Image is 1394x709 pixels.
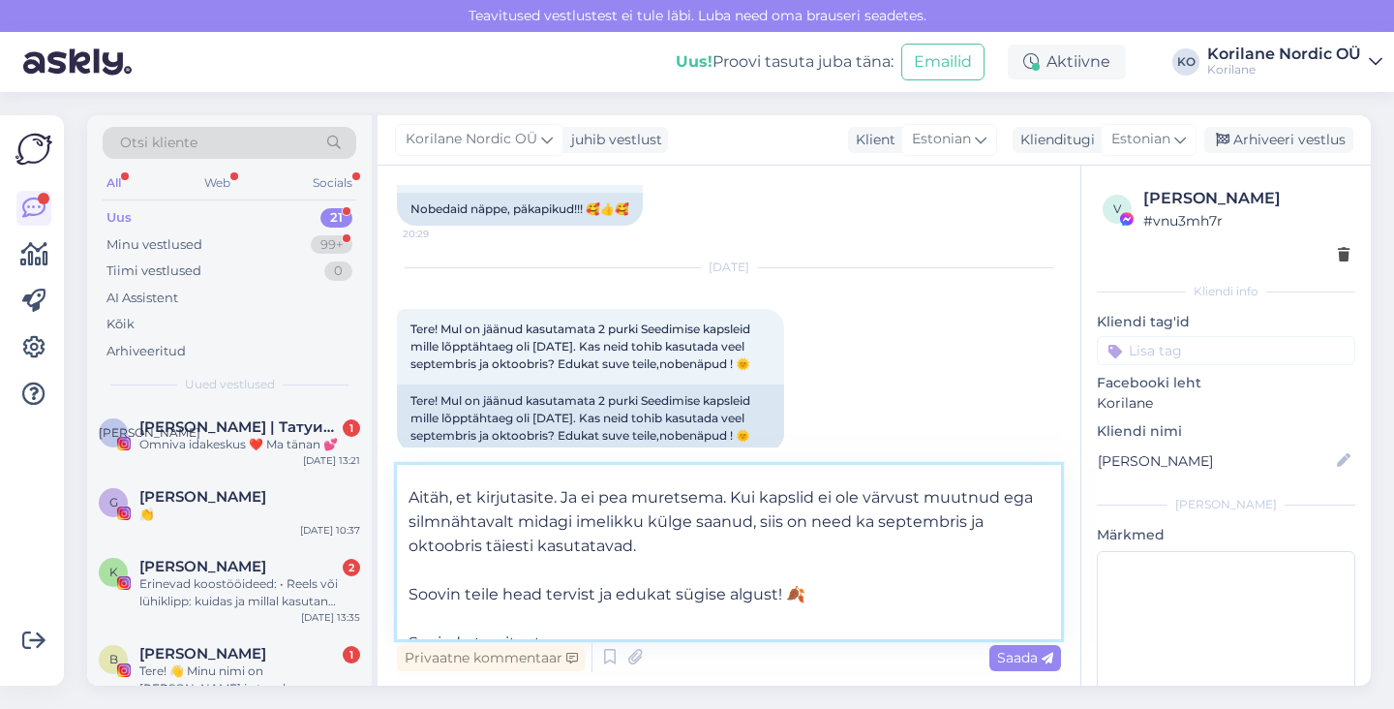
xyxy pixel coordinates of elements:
div: Arhiveeritud [106,342,186,361]
div: [DATE] 10:37 [300,523,360,538]
div: [DATE] 13:35 [301,610,360,625]
div: 21 [320,208,352,228]
span: 20:29 [403,227,475,241]
span: АЛИНА | Татуированная мама, специалист по анализу рисунка [139,418,341,436]
div: 1 [343,419,360,437]
div: Omniva idakeskus ❤️ Ma tänan 💕 [139,436,360,453]
div: # vnu3mh7r [1143,210,1349,231]
div: Aktiivne [1008,45,1126,79]
div: Klient [848,130,895,150]
div: 👏 [139,506,360,523]
div: Korilane Nordic OÜ [1207,46,1361,62]
span: Saada [997,649,1053,666]
div: juhib vestlust [563,130,662,150]
b: Uus! [676,52,712,71]
div: [DATE] 13:21 [303,453,360,468]
div: Socials [309,170,356,196]
span: [PERSON_NAME] [99,425,200,440]
input: Lisa tag [1097,336,1355,365]
a: Korilane Nordic OÜKorilane [1207,46,1382,77]
span: Tere! Mul on jäänud kasutamata 2 purki Seedimise kapsleid mille lõpptähtaeg oli [DATE]. Kas neid ... [410,322,753,371]
span: G [109,495,118,509]
div: Arhiveeri vestlus [1204,127,1353,153]
input: Lisa nimi [1098,450,1333,472]
span: Gertu T [139,488,266,506]
textarea: Tere! Aitäh, et kirjutasite. Ja ei pea muretsema. Kui kapslid ei ole värvust muutnud ega silmnäht... [397,465,1061,639]
div: Korilane [1207,62,1361,77]
p: Märkmed [1097,525,1355,545]
div: Privaatne kommentaar [397,645,586,671]
span: Kristina Karu [139,558,266,575]
p: Korilane [1097,393,1355,414]
span: Estonian [1111,129,1170,150]
div: Kõik [106,315,135,334]
div: [PERSON_NAME] [1097,496,1355,513]
div: Proovi tasuta juba täna: [676,50,894,74]
span: Korilane Nordic OÜ [406,129,537,150]
div: Tiimi vestlused [106,262,201,281]
div: AI Assistent [106,289,178,308]
span: B [109,652,118,666]
div: 0 [324,262,352,281]
p: Kliendi nimi [1097,421,1355,442]
div: 2 [343,559,360,576]
div: KO [1172,48,1199,76]
div: Nobedaid näppe, päkapikud!!! 🥰👍🥰 [397,193,643,226]
div: [DATE] [397,259,1061,276]
div: Web [200,170,234,196]
div: Tere! Mul on jäänud kasutamata 2 purki Seedimise kapsleid mille lõpptähtaeg oli [DATE]. Kas neid ... [397,385,784,452]
span: Brigita Taevere [139,645,266,663]
button: Emailid [901,44,985,80]
div: Uus [106,208,132,228]
span: Otsi kliente [120,133,197,153]
div: Klienditugi [1013,130,1095,150]
span: v [1113,201,1121,216]
div: 99+ [311,235,352,255]
div: Erinevad koostööideed: • Reels või lühiklipp: kuidas ja millal kasutan Korilase tooteid oma igapä... [139,575,360,610]
div: [PERSON_NAME] [1143,187,1349,210]
span: Estonian [912,129,971,150]
div: Tere! 👋 Minu nimi on [PERSON_NAME] ja tegelen sisuloomisega Instagramis ✨. Sooviksin teha koostöö... [139,663,360,697]
div: Kliendi info [1097,283,1355,300]
span: Uued vestlused [185,376,275,393]
div: 1 [343,646,360,663]
p: Facebooki leht [1097,373,1355,393]
img: Askly Logo [15,131,52,168]
span: K [109,565,118,579]
div: Minu vestlused [106,235,202,255]
div: All [103,170,125,196]
p: Kliendi tag'id [1097,312,1355,332]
